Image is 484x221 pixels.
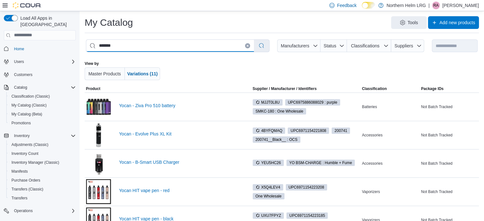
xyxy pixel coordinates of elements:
[11,196,27,201] span: Transfers
[291,128,326,134] span: UPC 6971154221808
[1,206,78,215] button: Operations
[11,71,76,79] span: Customers
[11,169,28,174] span: Manifests
[253,108,306,114] span: SMKC-180 : One Wholesale
[18,15,76,28] span: Load All Apps in [GEOGRAPHIC_DATA]
[1,70,78,79] button: Customers
[256,184,280,190] span: X5Q4LEV4
[324,43,336,48] span: Status
[6,176,78,185] button: Purchase Orders
[320,39,347,52] button: Status
[9,150,41,157] a: Inventory Count
[88,71,121,76] span: Master Products
[361,160,420,167] div: Accessories
[14,72,32,77] span: Customers
[11,160,59,165] span: Inventory Manager (Classic)
[11,84,30,91] button: Catalog
[420,131,479,139] div: Not Batch Tracked
[85,61,99,66] label: View by
[9,101,76,109] span: My Catalog (Classic)
[86,94,111,120] img: Yocan - Ziva Pro 510 battery
[86,122,111,148] img: Yocan - Evolve Plus XL Kit
[13,2,41,9] img: Cova
[1,44,78,53] button: Home
[9,141,76,148] span: Adjustments (Classic)
[11,58,26,66] button: Users
[11,45,76,53] span: Home
[253,99,283,106] span: MJJT0L8U
[277,39,320,52] button: Manufacturers
[14,46,24,52] span: Home
[9,159,62,166] a: Inventory Manager (Classic)
[395,43,413,48] span: Suppliers
[387,2,426,9] p: Northern Helm LRG
[253,128,285,134] span: 4BYFQMAQ
[6,149,78,158] button: Inventory Count
[11,207,35,215] button: Operations
[11,71,35,79] a: Customers
[256,160,281,166] span: YEU5HC26
[86,86,100,91] span: Product
[14,59,24,64] span: Users
[286,212,328,219] span: UPC6971154223185
[11,103,47,108] span: My Catalog (Classic)
[256,100,280,105] span: MJJT0L8U
[6,92,78,101] button: Classification (Classic)
[253,136,300,143] span: 200741__Black__ : OCS
[9,110,76,118] span: My Catalog (Beta)
[11,84,76,91] span: Catalog
[14,133,30,138] span: Inventory
[14,85,27,90] span: Catalog
[9,176,43,184] a: Purchase Orders
[288,100,337,105] span: UPC 6975886088029 : purple
[286,160,355,166] span: YO BSM-CHARGE : Humble + Fume
[361,131,420,139] div: Accessories
[9,185,46,193] a: Transfers (Classic)
[11,121,31,126] span: Promotions
[253,86,317,91] div: Supplier / Manufacturer / Identifiers
[9,141,51,148] a: Adjustments (Classic)
[1,57,78,66] button: Users
[253,184,283,190] span: X5Q4LEV4
[6,185,78,194] button: Transfers (Classic)
[334,128,347,134] span: 200741
[245,43,250,48] button: Clear input
[428,2,430,9] p: |
[439,19,475,26] span: Add new products
[9,194,30,202] a: Transfers
[6,119,78,128] button: Promotions
[433,2,439,9] span: RA
[351,43,379,48] span: Classifications
[286,184,327,190] span: UPC6971154223208
[11,151,39,156] span: Inventory Count
[86,179,111,204] img: Yocan HIT vape pen - red
[11,94,50,99] span: Classification (Classic)
[1,131,78,140] button: Inventory
[6,101,78,110] button: My Catalog (Classic)
[420,188,479,196] div: Not Batch Tracked
[11,207,76,215] span: Operations
[9,110,45,118] a: My Catalog (Beta)
[347,39,391,52] button: Classifications
[11,45,27,53] a: Home
[391,39,424,52] button: Suppliers
[119,160,241,165] a: Yocan - B-Smart USB Charger
[6,140,78,149] button: Adjustments (Classic)
[362,2,375,9] input: Dark Mode
[11,132,76,140] span: Inventory
[289,160,352,166] span: YO BSM-CHARGE : Humble + Fume
[256,213,281,218] span: UXU7FPYZ
[420,160,479,167] div: Not Batch Tracked
[432,2,440,9] div: Rhiannon Adams
[6,167,78,176] button: Manifests
[281,43,309,48] span: Manufacturers
[244,86,317,91] span: Supplier / Manufacturer / Identifiers
[256,193,282,199] span: One Wholesale
[285,99,340,106] span: UPC6975886088029 : purple
[125,67,160,80] button: Variations (11)
[391,16,427,29] button: Tools
[428,16,479,29] button: Add new products
[288,128,329,134] span: UPC6971154221808
[11,132,32,140] button: Inventory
